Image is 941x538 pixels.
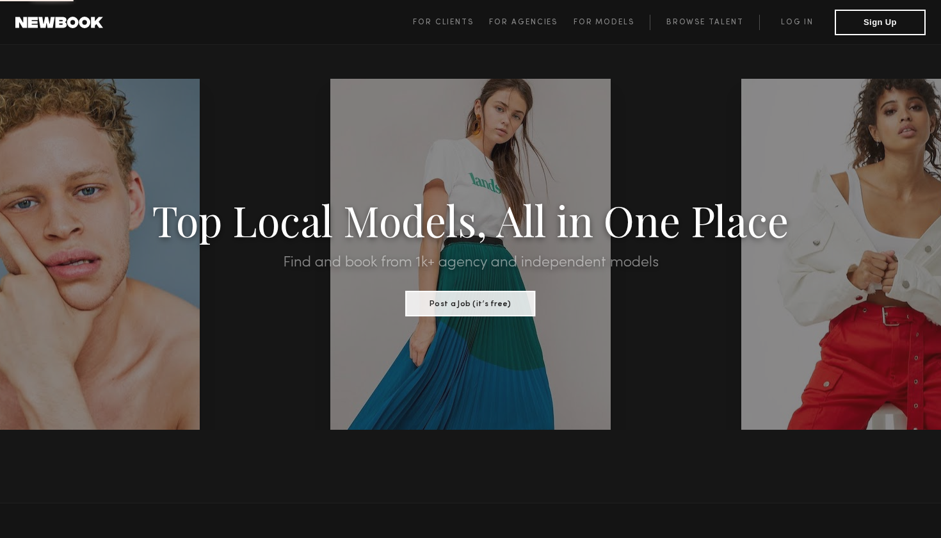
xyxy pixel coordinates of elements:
a: For Clients [413,15,489,30]
button: Post a Job (it’s free) [406,291,536,316]
span: For Clients [413,19,474,26]
h2: Find and book from 1k+ agency and independent models [70,255,871,270]
h1: Top Local Models, All in One Place [70,200,871,240]
span: For Agencies [489,19,558,26]
a: Post a Job (it’s free) [406,295,536,309]
span: For Models [574,19,634,26]
a: Browse Talent [650,15,759,30]
a: For Models [574,15,650,30]
a: For Agencies [489,15,573,30]
button: Sign Up [835,10,926,35]
a: Log in [759,15,835,30]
